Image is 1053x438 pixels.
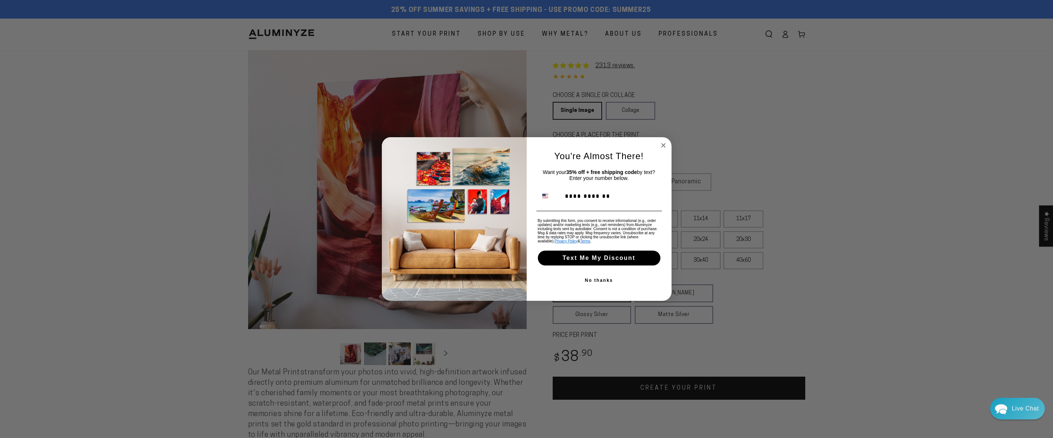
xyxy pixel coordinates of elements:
span: You're Almost There! [554,151,644,161]
p: By submitting this form, you consent to receive informational (e.g., order updates) and/or market... [538,219,660,243]
button: Search Countries [538,189,561,203]
strong: 35% off + free shipping code [566,169,637,175]
img: 1cb11741-e1c7-4528-9c24-a2d7d3cf3a02.jpeg [382,137,527,301]
a: Privacy Policy [555,239,578,243]
button: Text Me My Discount [538,251,660,265]
p: Want your by text? Enter your number below. [538,169,660,181]
img: United States [542,193,548,199]
div: Chat widget toggle [990,398,1045,419]
div: Contact Us Directly [1012,398,1039,419]
button: Close dialog [659,141,668,150]
button: No thanks [536,273,662,288]
a: Terms [580,239,590,243]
